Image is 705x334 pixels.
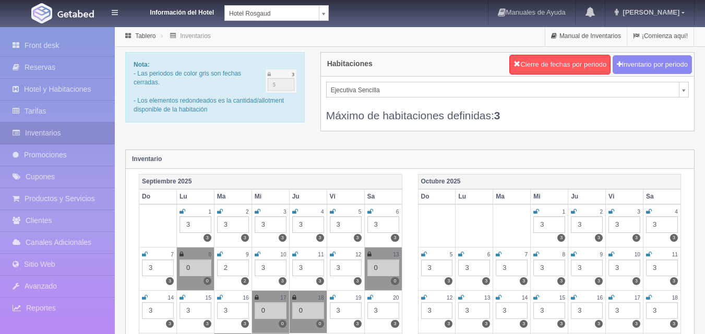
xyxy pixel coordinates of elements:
th: Septiembre 2025 [139,174,402,189]
strong: Inventario [132,155,162,163]
span: [PERSON_NAME] [620,8,679,16]
label: 3 [354,320,362,328]
small: 13 [393,252,399,257]
small: 11 [672,252,678,257]
a: Tablero [135,32,156,40]
small: 7 [525,252,528,257]
label: 3 [520,277,528,285]
div: 3 [142,302,174,319]
div: 3 [421,302,453,319]
small: 3 [637,209,640,215]
div: 0 [367,259,399,276]
label: 3 [595,234,603,242]
label: 3 [354,234,362,242]
small: 6 [487,252,491,257]
th: Octubre 2025 [418,174,681,189]
label: 3 [391,320,399,328]
div: 0 [292,302,324,319]
div: 3 [367,302,399,319]
div: 3 [608,259,640,276]
div: 3 [292,259,324,276]
label: 3 [279,277,286,285]
label: 3 [557,320,565,328]
small: 1 [208,209,211,215]
th: Sa [643,189,681,204]
label: 0 [279,320,286,328]
small: 17 [280,295,286,301]
div: 3 [571,259,603,276]
small: 6 [396,209,399,215]
small: 9 [246,252,249,257]
th: Ma [493,189,531,204]
small: 16 [243,295,248,301]
div: 0 [255,302,286,319]
small: 18 [672,295,678,301]
a: Inventarios [180,32,211,40]
small: 2 [600,209,603,215]
small: 9 [600,252,603,257]
small: 12 [355,252,361,257]
img: cutoff.png [266,69,296,93]
label: 3 [482,320,490,328]
small: 16 [597,295,603,301]
small: 5 [450,252,453,257]
div: 2 [217,259,249,276]
div: 3 [496,259,528,276]
th: Ma [214,189,252,204]
small: 8 [208,252,211,257]
label: 3 [595,320,603,328]
small: 20 [393,295,399,301]
label: 3 [557,277,565,285]
a: Hotel Rosgaud [224,5,329,21]
div: 3 [292,216,324,233]
th: Lu [176,189,214,204]
div: 3 [255,216,286,233]
small: 12 [447,295,452,301]
th: Sa [364,189,402,204]
div: 3 [217,302,249,319]
b: Nota: [134,61,150,68]
label: 3 [279,234,286,242]
div: - Las periodos de color gris son fechas cerradas. - Los elementos redondeados es la cantidad/allo... [125,52,305,122]
div: 3 [180,302,211,319]
small: 4 [675,209,678,215]
th: Lu [456,189,493,204]
div: 3 [255,259,286,276]
h4: Habitaciones [327,60,373,68]
small: 4 [321,209,324,215]
small: 3 [283,209,286,215]
small: 8 [563,252,566,257]
div: 3 [330,302,362,319]
div: 3 [571,216,603,233]
label: 3 [557,234,565,242]
div: 3 [458,302,490,319]
div: 3 [646,302,678,319]
div: 3 [458,259,490,276]
label: 3 [166,320,174,328]
th: Mi [252,189,289,204]
img: Getabed [57,10,94,18]
div: 3 [217,216,249,233]
th: Vi [606,189,643,204]
small: 18 [318,295,324,301]
div: 3 [330,216,362,233]
button: Cierre de fechas por periodo [509,55,611,75]
label: 3 [241,320,249,328]
th: Do [418,189,456,204]
label: 3 [316,277,324,285]
small: 14 [168,295,174,301]
div: 3 [330,259,362,276]
small: 10 [635,252,640,257]
label: 3 [391,234,399,242]
dt: Información del Hotel [130,5,214,17]
small: 5 [359,209,362,215]
label: 0 [391,277,399,285]
small: 13 [484,295,490,301]
label: 3 [520,320,528,328]
label: 3 [204,320,211,328]
th: Ju [289,189,327,204]
div: 3 [142,259,174,276]
small: 15 [206,295,211,301]
small: 17 [635,295,640,301]
label: 3 [445,277,452,285]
